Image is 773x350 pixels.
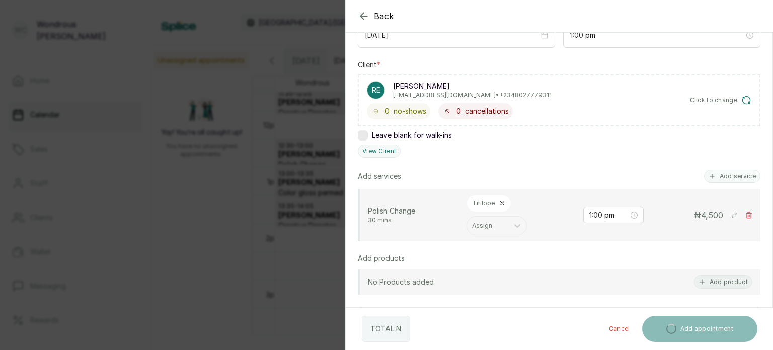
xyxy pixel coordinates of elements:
[704,170,760,183] button: Add service
[372,85,380,95] p: RE
[694,275,752,289] button: Add product
[368,206,458,216] p: Polish Change
[374,10,394,22] span: Back
[701,210,723,220] span: 4,500
[456,106,461,116] span: 0
[358,60,380,70] label: Client
[365,30,539,41] input: Select date
[368,216,458,224] p: 30 mins
[385,106,390,116] span: 0
[358,253,405,263] p: Add products
[372,130,452,141] span: Leave blank for walk-ins
[472,199,495,207] p: Titilope
[570,30,744,41] input: Select time
[601,316,638,342] button: Cancel
[642,316,758,342] button: Add appointment
[370,324,402,334] p: TOTAL: ₦
[393,91,552,99] p: [EMAIL_ADDRESS][DOMAIN_NAME] • +234 8027779311
[589,209,629,221] input: Select time
[394,106,426,116] span: no-shows
[358,10,394,22] button: Back
[368,277,434,287] p: No Products added
[393,81,552,91] p: [PERSON_NAME]
[694,209,723,221] p: ₦
[358,171,401,181] p: Add services
[465,106,509,116] span: cancellations
[690,95,752,105] button: Click to change
[690,96,738,104] span: Click to change
[358,145,401,158] button: View Client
